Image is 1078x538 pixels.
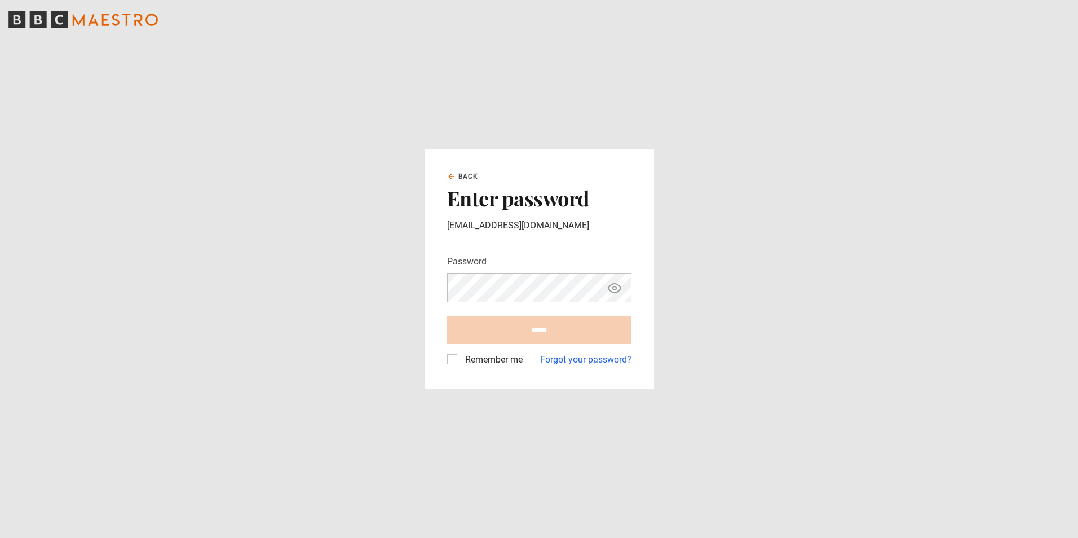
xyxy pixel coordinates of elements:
p: [EMAIL_ADDRESS][DOMAIN_NAME] [447,219,631,232]
a: Back [447,171,479,182]
label: Remember me [461,353,523,367]
h2: Enter password [447,186,631,210]
label: Password [447,255,487,268]
svg: BBC Maestro [8,11,158,28]
a: Forgot your password? [540,353,631,367]
button: Show password [605,278,624,298]
span: Back [458,171,479,182]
